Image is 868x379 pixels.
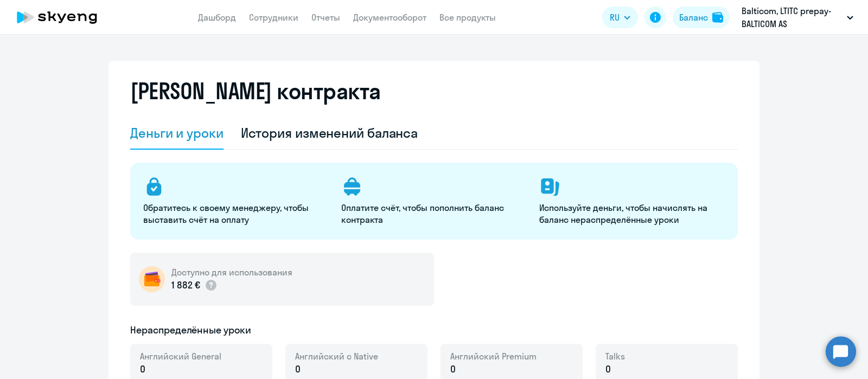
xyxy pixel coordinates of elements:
button: Balticom, LTITC prepay-BALTICOM AS [736,4,859,30]
span: 0 [140,362,145,376]
a: Все продукты [439,12,496,23]
img: balance [712,12,723,23]
span: Английский с Native [295,350,378,362]
button: Балансbalance [673,7,730,28]
p: Используйте деньги, чтобы начислять на баланс нераспределённые уроки [539,202,724,226]
div: Деньги и уроки [130,124,224,142]
span: Английский General [140,350,221,362]
h5: Нераспределённые уроки [130,323,251,337]
span: 0 [295,362,301,376]
p: 1 882 € [171,278,218,292]
span: Talks [605,350,625,362]
span: Английский Premium [450,350,537,362]
h2: [PERSON_NAME] контракта [130,78,381,104]
p: Balticom, LTITC prepay-BALTICOM AS [742,4,843,30]
a: Дашборд [198,12,236,23]
p: Обратитесь к своему менеджеру, чтобы выставить счёт на оплату [143,202,328,226]
p: Оплатите счёт, чтобы пополнить баланс контракта [341,202,526,226]
img: wallet-circle.png [139,266,165,292]
span: 0 [450,362,456,376]
a: Сотрудники [249,12,298,23]
h5: Доступно для использования [171,266,292,278]
a: Документооборот [353,12,426,23]
div: История изменений баланса [241,124,418,142]
button: RU [602,7,638,28]
a: Отчеты [311,12,340,23]
span: RU [610,11,620,24]
div: Баланс [679,11,708,24]
span: 0 [605,362,611,376]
